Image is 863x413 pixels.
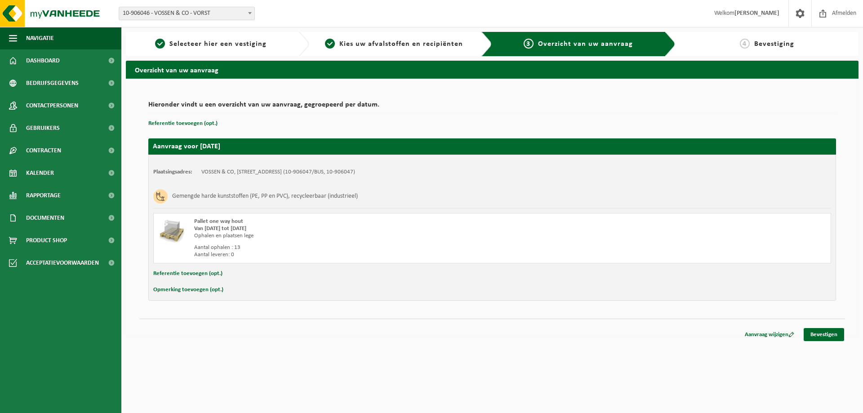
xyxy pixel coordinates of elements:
[339,40,463,48] span: Kies uw afvalstoffen en recipiënten
[538,40,633,48] span: Overzicht van uw aanvraag
[26,229,67,252] span: Product Shop
[194,251,528,258] div: Aantal leveren: 0
[194,232,528,240] div: Ophalen en plaatsen lege
[153,268,222,280] button: Referentie toevoegen (opt.)
[524,39,534,49] span: 3
[126,61,859,78] h2: Overzicht van uw aanvraag
[740,39,750,49] span: 4
[119,7,254,20] span: 10-906046 - VOSSEN & CO - VORST
[130,39,291,49] a: 1Selecteer hier een vestiging
[754,40,794,48] span: Bevestiging
[148,101,836,113] h2: Hieronder vindt u een overzicht van uw aanvraag, gegroepeerd per datum.
[26,162,54,184] span: Kalender
[26,139,61,162] span: Contracten
[119,7,255,20] span: 10-906046 - VOSSEN & CO - VORST
[158,218,185,245] img: LP-PA-00000-WDN-11.png
[194,244,528,251] div: Aantal ophalen : 13
[155,39,165,49] span: 1
[153,169,192,175] strong: Plaatsingsadres:
[26,184,61,207] span: Rapportage
[26,252,99,274] span: Acceptatievoorwaarden
[26,49,60,72] span: Dashboard
[734,10,779,17] strong: [PERSON_NAME]
[26,207,64,229] span: Documenten
[201,169,355,176] td: VOSSEN & CO, [STREET_ADDRESS] (10-906047/BUS, 10-906047)
[26,117,60,139] span: Gebruikers
[172,189,358,204] h3: Gemengde harde kunststoffen (PE, PP en PVC), recycleerbaar (industrieel)
[194,218,243,224] span: Pallet one way hout
[26,72,79,94] span: Bedrijfsgegevens
[153,284,223,296] button: Opmerking toevoegen (opt.)
[804,328,844,341] a: Bevestigen
[738,328,801,341] a: Aanvraag wijzigen
[194,226,246,231] strong: Van [DATE] tot [DATE]
[153,143,220,150] strong: Aanvraag voor [DATE]
[26,27,54,49] span: Navigatie
[148,118,218,129] button: Referentie toevoegen (opt.)
[26,94,78,117] span: Contactpersonen
[169,40,267,48] span: Selecteer hier een vestiging
[314,39,475,49] a: 2Kies uw afvalstoffen en recipiënten
[325,39,335,49] span: 2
